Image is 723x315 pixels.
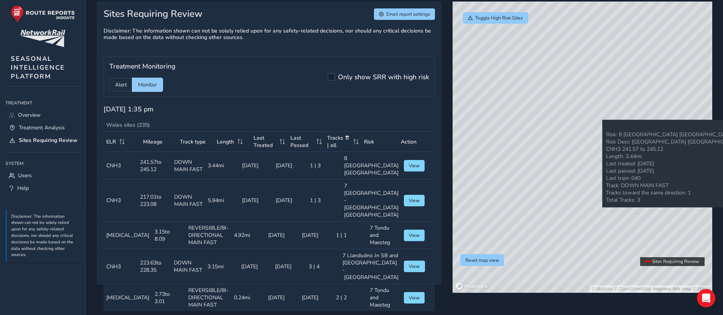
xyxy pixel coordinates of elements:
div: 2.73 to 3.01 [155,291,170,305]
td: [DATE] [239,152,273,180]
button: View [404,230,425,241]
span: Track type [180,138,206,145]
td: [DATE] [239,249,272,284]
span: Last Passed [290,134,314,149]
div: 241.57 to 245.12 [140,158,161,173]
td: [DATE] [272,249,306,284]
button: View [404,292,425,304]
td: DOWN MAIN FAST [171,249,205,284]
span: Length [217,138,234,145]
span: View [409,163,420,169]
td: 4.92mi [231,222,265,249]
div: Monitor [132,78,163,91]
h6: Disclaimer: The information shown can not be solely relied upon for any safety-related decisions,... [104,28,435,41]
td: [MEDICAL_DATA] [104,222,152,249]
span: SEASONAL INTELLIGENCE PLATFORM [11,54,65,81]
span: Mileage [143,138,163,145]
div: Treatment [5,97,80,109]
img: rr logo [11,5,75,23]
td: [DATE] [299,222,333,249]
span: Help [17,184,29,192]
td: 3.44mi [205,152,239,180]
h5: Treatment Monitoring [109,62,175,70]
span: View [409,197,420,204]
td: 1 | 3 [307,152,341,180]
p: Disclaimer: The information shown can not be solely relied upon for any safety-related decisions,... [11,214,76,259]
span: Users [18,172,32,179]
span: Alert [115,81,127,88]
td: DOWN MAIN FAST [171,180,206,222]
button: Reset map view [460,254,504,266]
td: [DATE] [273,152,307,180]
td: [MEDICAL_DATA] [104,284,152,312]
img: customer logo [20,30,65,47]
a: Sites Requiring Review [5,134,80,147]
span: View [409,232,420,238]
span: Toggle High Risk Sites [475,15,523,21]
td: [DATE] [299,284,333,312]
td: 7 Tondu and Maesteg [367,284,401,312]
td: 8 [GEOGRAPHIC_DATA] [GEOGRAPHIC_DATA] [341,152,401,180]
a: Overview [5,109,80,121]
td: REVERSIBLE/BI-DIRECTIONAL MAIN FAST [186,284,231,312]
button: View [404,195,425,206]
div: System [5,158,80,169]
span: Monitor [138,81,157,88]
td: DOWN MAIN FAST [171,152,206,180]
td: 3 | 4 [306,249,340,284]
td: 3.15mi [205,249,239,284]
span: Wales sites (235) [106,121,150,129]
td: CNH3 [104,152,138,180]
td: 1 | 3 [307,180,341,222]
div: Alert [109,78,132,91]
a: Help [5,182,80,194]
button: Email report settings [374,8,435,20]
button: View [404,160,425,171]
span: Overview [18,111,41,119]
span: Action [401,138,417,145]
td: CNH3 [104,180,138,222]
td: [DATE] [265,284,300,312]
h5: Only show SRR with high risk [338,73,429,81]
span: Email report settings [386,11,430,17]
td: 7 [GEOGRAPHIC_DATA] - [GEOGRAPHIC_DATA] [GEOGRAPHIC_DATA] [341,180,401,222]
td: 2 | 2 [333,284,367,312]
div: 3.15 to 8.09 [155,228,170,243]
button: View [404,261,425,272]
span: Tracks ⇈ | all [327,134,351,149]
a: Users [5,169,80,182]
span: ELR [106,138,116,145]
span: Sites Requiring Review [19,137,77,144]
span: Sites Requiring Review [652,258,699,264]
td: [DATE] [265,222,300,249]
td: REVERSIBLE/BI-DIRECTIONAL MAIN FAST [186,222,231,249]
td: [DATE] [239,180,273,222]
span: Treatment Analysis [19,124,65,131]
div: 223.63 to 228.35 [140,259,161,274]
h5: [DATE] 1:35 pm [104,105,153,113]
span: View [409,295,420,301]
td: 7 Tondu and Maesteg [367,222,401,249]
td: 7 Llandudno Jn SB and [GEOGRAPHIC_DATA] - [GEOGRAPHIC_DATA] [340,249,401,284]
h3: Sites Requiring Review [104,8,203,20]
span: Reset map view [465,257,499,263]
td: 0.24mi [231,284,265,312]
td: 5.94mi [205,180,239,222]
td: CNH3 [104,249,137,284]
span: Last Treated [254,134,277,149]
td: [DATE] [273,180,307,222]
span: View [409,263,420,269]
a: Treatment Analysis [5,121,80,134]
button: Toggle High Risk Sites [463,12,528,24]
td: 1 | 1 [333,222,367,249]
div: 217.01 to 223.08 [140,193,161,208]
span: Risk [364,138,374,145]
div: Open Intercom Messenger [697,289,715,307]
